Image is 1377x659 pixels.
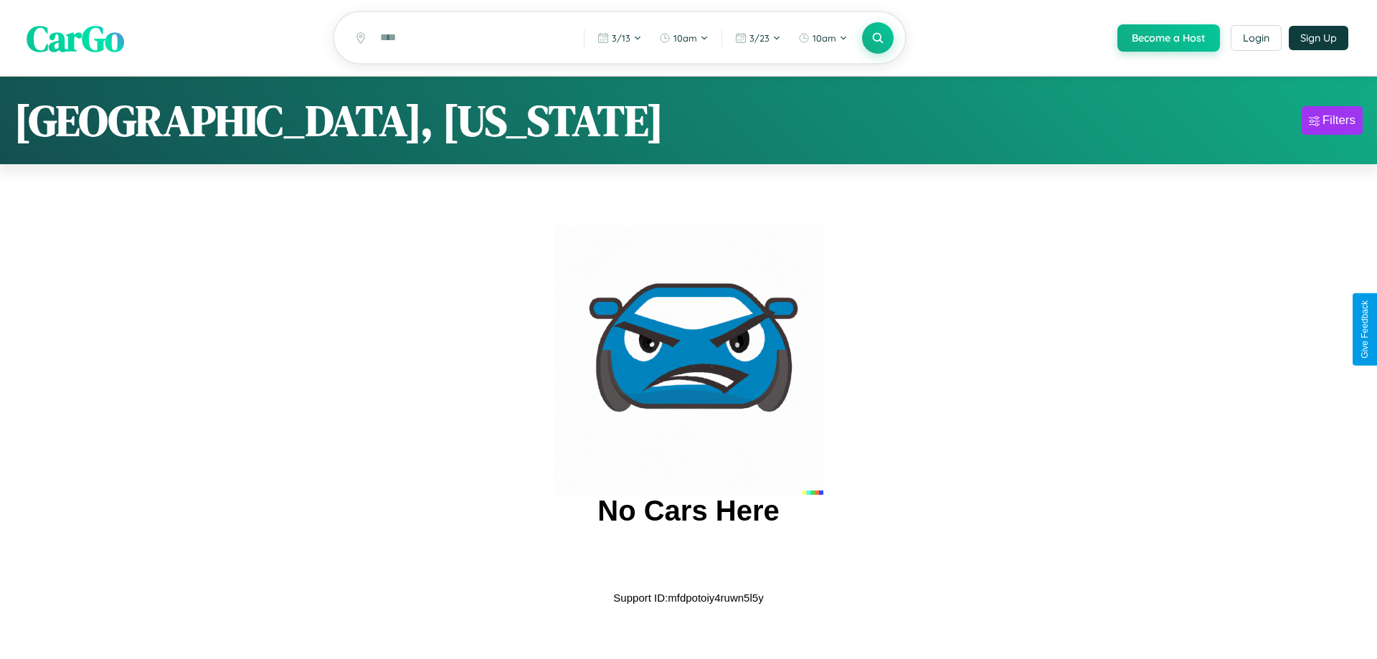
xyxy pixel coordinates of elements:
button: 10am [652,27,716,49]
button: 3/13 [590,27,649,49]
p: Support ID: mfdpotoiy4ruwn5l5y [613,588,763,607]
div: Give Feedback [1360,300,1370,359]
span: 10am [673,32,697,44]
span: 3 / 13 [612,32,630,44]
span: CarGo [27,13,124,62]
button: 10am [791,27,855,49]
span: 10am [813,32,836,44]
button: 3/23 [728,27,788,49]
button: Become a Host [1117,24,1220,52]
div: Filters [1322,113,1355,128]
img: car [554,225,823,495]
span: 3 / 23 [749,32,770,44]
h1: [GEOGRAPHIC_DATA], [US_STATE] [14,91,663,150]
button: Filters [1302,106,1363,135]
button: Sign Up [1289,26,1348,50]
button: Login [1231,25,1282,51]
h2: No Cars Here [597,495,779,527]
